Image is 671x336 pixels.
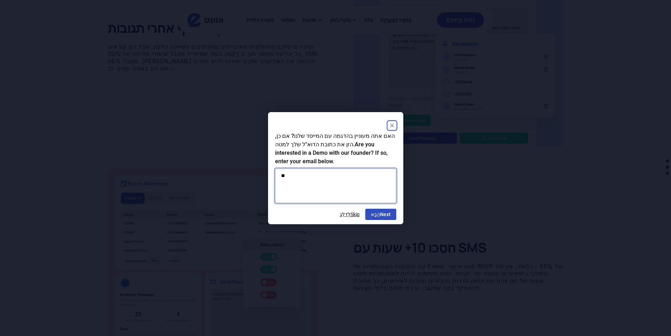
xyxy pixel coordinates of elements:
[388,121,396,130] button: לִסְגוֹר
[275,169,396,203] textarea: האם אתה מעוניין בהדגמה עם המייסד שלנו? אם כן, הזן את כתובת הדוא"ל שלך למטה.
[275,133,395,148] font: האם אתה מעוניין בהדגמה עם המייסד שלנו? אם כן, הזן את כתובת הדוא"ל שלך למטה.
[371,212,380,217] font: הַבָּא
[340,212,350,217] font: לְדַלֵג
[275,132,396,166] h2: האם אתה מעוניין בהדגמה עם המייסד שלנו? אם כן, הזן את כתובת הדוא"ל שלך למטה.
[340,212,360,217] button: לְדַלֵגSkip
[365,209,396,220] button: השאלה הבאה
[268,112,403,224] dialog: האם אתה מעוניין בהדגמה עם המייסד שלנו? אם כן, הזן את כתובת הדוא"ל שלך למטה.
